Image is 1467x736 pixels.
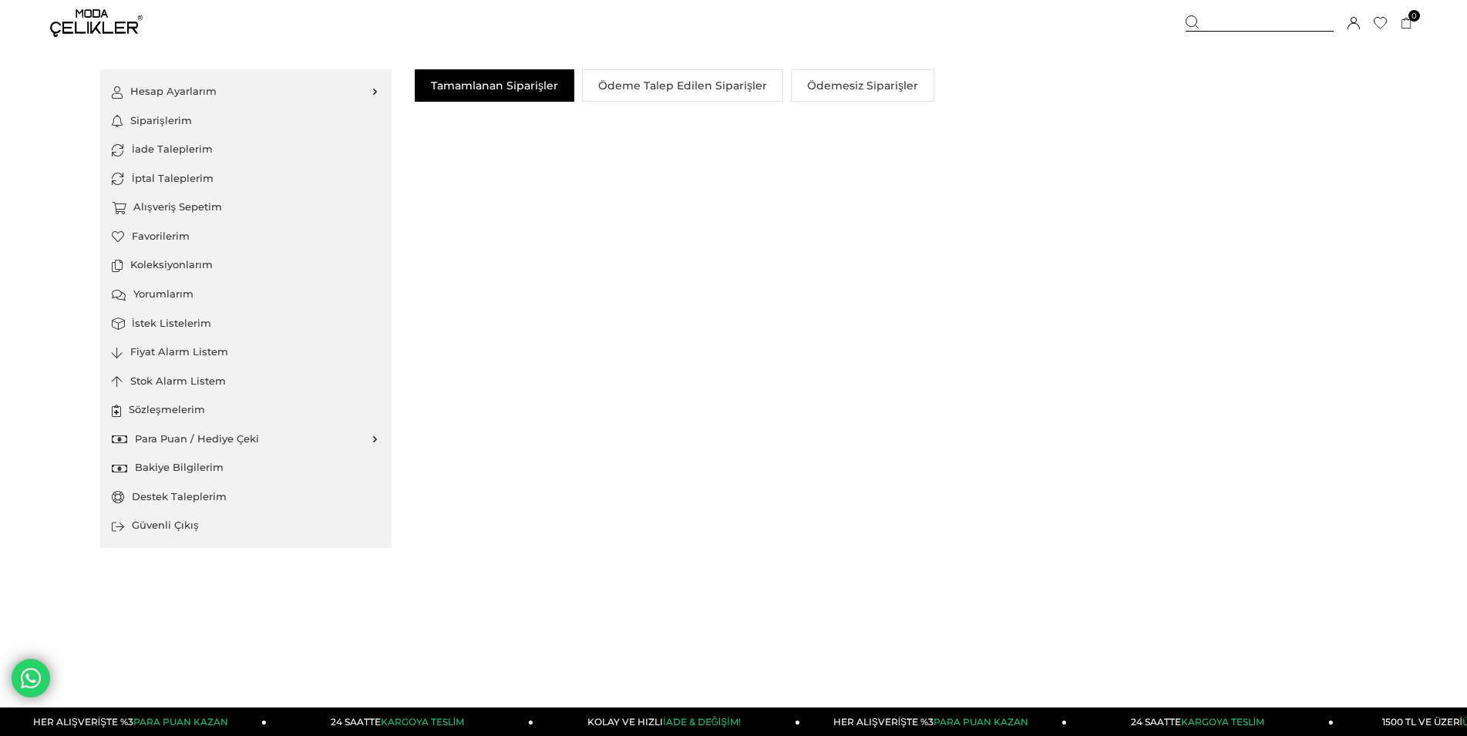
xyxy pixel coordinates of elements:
[112,511,380,540] a: Güvenli Çıkış
[791,69,934,102] a: Ödemesiz Siparişler
[112,135,380,164] a: İade Taleplerim
[112,77,380,106] a: Hesap Ayarlarım
[112,309,380,338] a: İstek Listelerim
[112,164,380,193] a: İptal Taleplerim
[112,395,380,425] a: Sözleşmelerim
[582,69,783,102] a: Ödeme Talep Edilen Siparişler
[415,69,574,102] a: Tamamlanan Siparişler
[381,716,464,728] span: KARGOYA TESLİM
[112,250,380,280] a: Koleksiyonlarım
[112,106,380,136] a: Siparişlerim
[112,280,380,309] a: Yorumlarım
[1401,18,1412,29] a: 0
[800,707,1067,736] a: HER ALIŞVERİŞTE %3PARA PUAN KAZAN
[112,193,380,222] a: Alışveriş Sepetim
[50,9,143,37] img: logo
[133,716,228,728] span: PARA PUAN KAZAN
[112,482,380,512] a: Destek Taleplerim
[663,716,740,728] span: İADE & DEĞİŞİM!
[267,707,533,736] a: 24 SAATTEKARGOYA TESLİM
[1408,10,1420,22] span: 0
[112,425,380,454] a: Para Puan / Hediye Çeki
[934,716,1028,728] span: PARA PUAN KAZAN
[112,338,380,367] a: Fiyat Alarm Listem
[112,222,380,251] a: Favorilerim
[1067,707,1334,736] a: 24 SAATTEKARGOYA TESLİM
[112,367,380,396] a: Stok Alarm Listem
[112,453,380,482] a: Bakiye Bilgilerim
[1181,716,1264,728] span: KARGOYA TESLİM
[533,707,800,736] a: KOLAY VE HIZLIİADE & DEĞİŞİM!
